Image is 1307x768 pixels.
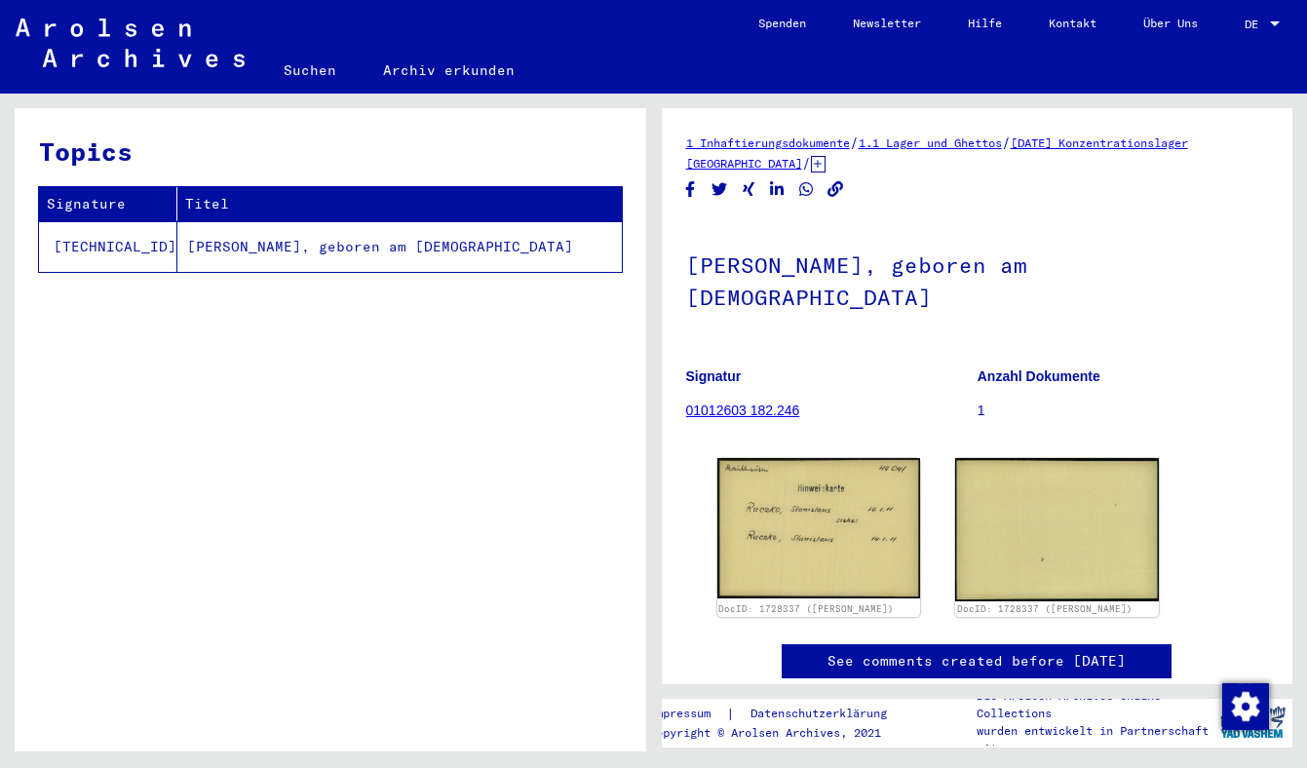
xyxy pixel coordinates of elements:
a: Archiv erkunden [360,47,538,94]
span: / [1002,134,1011,151]
b: Signatur [686,368,742,384]
button: Share on WhatsApp [796,177,817,202]
button: Share on Xing [739,177,759,202]
a: DocID: 1728337 ([PERSON_NAME]) [957,603,1133,614]
img: Arolsen_neg.svg [16,19,245,67]
h1: [PERSON_NAME], geboren am [DEMOGRAPHIC_DATA] [686,220,1269,338]
button: Copy link [826,177,846,202]
span: DE [1245,18,1266,31]
th: Signature [39,187,177,221]
img: yv_logo.png [1216,698,1289,747]
a: Datenschutzerklärung [735,704,910,724]
img: 002.jpg [955,458,1159,601]
p: Die Arolsen Archives Online-Collections [977,687,1213,722]
b: Anzahl Dokumente [978,368,1100,384]
p: 1 [978,401,1268,421]
button: Share on Twitter [710,177,730,202]
td: [PERSON_NAME], geboren am [DEMOGRAPHIC_DATA] [177,221,622,272]
a: Impressum [649,704,726,724]
a: DocID: 1728337 ([PERSON_NAME]) [718,603,894,614]
span: / [802,154,811,172]
button: Share on LinkedIn [767,177,788,202]
td: [TECHNICAL_ID] [39,221,177,272]
th: Titel [177,187,622,221]
div: | [649,704,910,724]
p: wurden entwickelt in Partnerschaft mit [977,722,1213,757]
a: 01012603 182.246 [686,403,800,418]
a: See comments created before [DATE] [827,651,1126,672]
img: Zustimmung ändern [1222,683,1269,730]
h3: Topics [39,133,621,171]
p: Copyright © Arolsen Archives, 2021 [649,724,910,742]
button: Share on Facebook [680,177,701,202]
a: 1 Inhaftierungsdokumente [686,135,850,150]
a: 1.1 Lager und Ghettos [859,135,1002,150]
span: / [850,134,859,151]
a: Suchen [260,47,360,94]
img: 001.jpg [717,458,921,598]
